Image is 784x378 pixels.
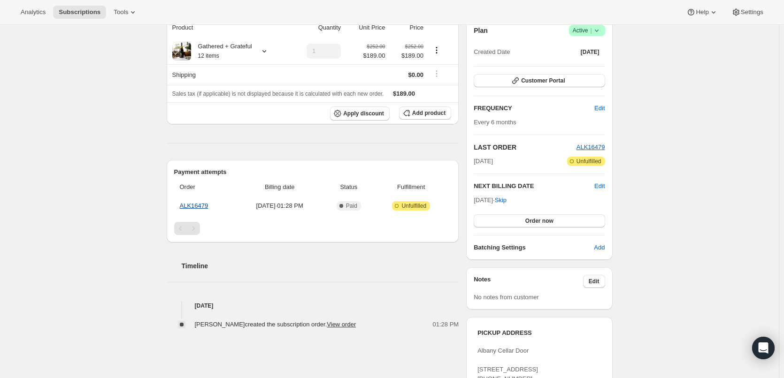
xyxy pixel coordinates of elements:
[581,48,600,56] span: [DATE]
[474,243,594,252] h6: Batching Settings
[167,64,289,85] th: Shipping
[363,51,385,60] span: $189.00
[408,71,423,78] span: $0.00
[474,74,605,87] button: Customer Portal
[474,275,583,288] h3: Notes
[474,197,507,204] span: [DATE] ·
[474,104,594,113] h2: FREQUENCY
[377,182,446,192] span: Fulfillment
[521,77,565,84] span: Customer Portal
[474,214,605,227] button: Order now
[477,328,601,338] h3: PICKUP ADDRESS
[525,217,553,225] span: Order now
[573,26,601,35] span: Active
[575,45,605,59] button: [DATE]
[191,42,252,60] div: Gathered + Grateful
[752,337,775,359] div: Open Intercom Messenger
[590,27,592,34] span: |
[474,26,488,35] h2: Plan
[589,101,610,116] button: Edit
[195,321,356,328] span: [PERSON_NAME] created the subscription order.
[344,17,388,38] th: Unit Price
[15,6,51,19] button: Analytics
[388,17,427,38] th: Price
[405,44,423,49] small: $252.00
[474,157,493,166] span: [DATE]
[399,106,451,120] button: Add product
[367,44,385,49] small: $252.00
[326,182,371,192] span: Status
[172,91,384,97] span: Sales tax (if applicable) is not displayed because it is calculated with each new order.
[289,17,344,38] th: Quantity
[412,109,446,117] span: Add product
[182,261,459,271] h2: Timeline
[393,90,415,97] span: $189.00
[172,42,191,60] img: product img
[53,6,106,19] button: Subscriptions
[741,8,763,16] span: Settings
[108,6,143,19] button: Tools
[726,6,769,19] button: Settings
[576,158,601,165] span: Unfulfilled
[238,201,321,211] span: [DATE] · 01:28 PM
[167,17,289,38] th: Product
[474,143,576,152] h2: LAST ORDER
[114,8,128,16] span: Tools
[681,6,723,19] button: Help
[429,45,444,55] button: Product actions
[327,321,356,328] a: View order
[474,47,510,57] span: Created Date
[495,196,507,205] span: Skip
[576,143,605,152] button: ALK16479
[594,243,605,252] span: Add
[174,177,236,197] th: Order
[474,181,594,191] h2: NEXT BILLING DATE
[391,51,424,60] span: $189.00
[167,301,459,310] h4: [DATE]
[589,278,600,285] span: Edit
[198,53,219,59] small: 12 items
[588,240,610,255] button: Add
[583,275,605,288] button: Edit
[576,144,605,151] a: ALK16479
[696,8,708,16] span: Help
[594,181,605,191] button: Edit
[594,104,605,113] span: Edit
[180,202,208,209] a: ALK16479
[433,320,459,329] span: 01:28 PM
[429,68,444,79] button: Shipping actions
[346,202,357,210] span: Paid
[238,182,321,192] span: Billing date
[330,106,390,121] button: Apply discount
[343,110,384,117] span: Apply discount
[59,8,100,16] span: Subscriptions
[489,193,512,208] button: Skip
[174,167,452,177] h2: Payment attempts
[474,119,516,126] span: Every 6 months
[401,202,426,210] span: Unfulfilled
[474,294,539,301] span: No notes from customer
[174,222,452,235] nav: Pagination
[21,8,46,16] span: Analytics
